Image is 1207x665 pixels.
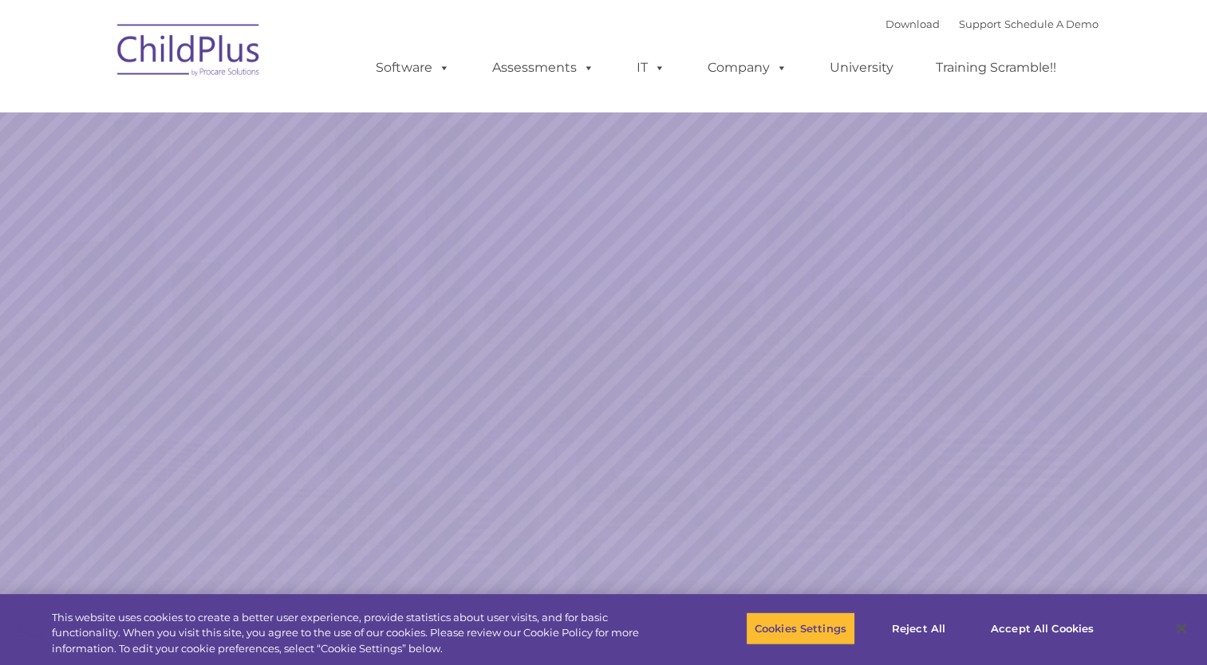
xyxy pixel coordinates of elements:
a: Schedule A Demo [1004,18,1099,30]
button: Close [1164,611,1199,646]
button: Cookies Settings [746,612,855,645]
a: Assessments [476,52,610,84]
img: ChildPlus by Procare Solutions [109,13,269,92]
a: Learn More [820,360,1023,413]
button: Reject All [869,612,968,645]
a: Software [360,52,466,84]
a: Training Scramble!! [920,52,1072,84]
button: Accept All Cookies [982,612,1102,645]
font: | [886,18,1099,30]
a: Company [692,52,803,84]
a: Support [959,18,1001,30]
a: University [814,52,909,84]
a: Download [886,18,940,30]
a: IT [621,52,681,84]
div: This website uses cookies to create a better user experience, provide statistics about user visit... [52,610,664,657]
